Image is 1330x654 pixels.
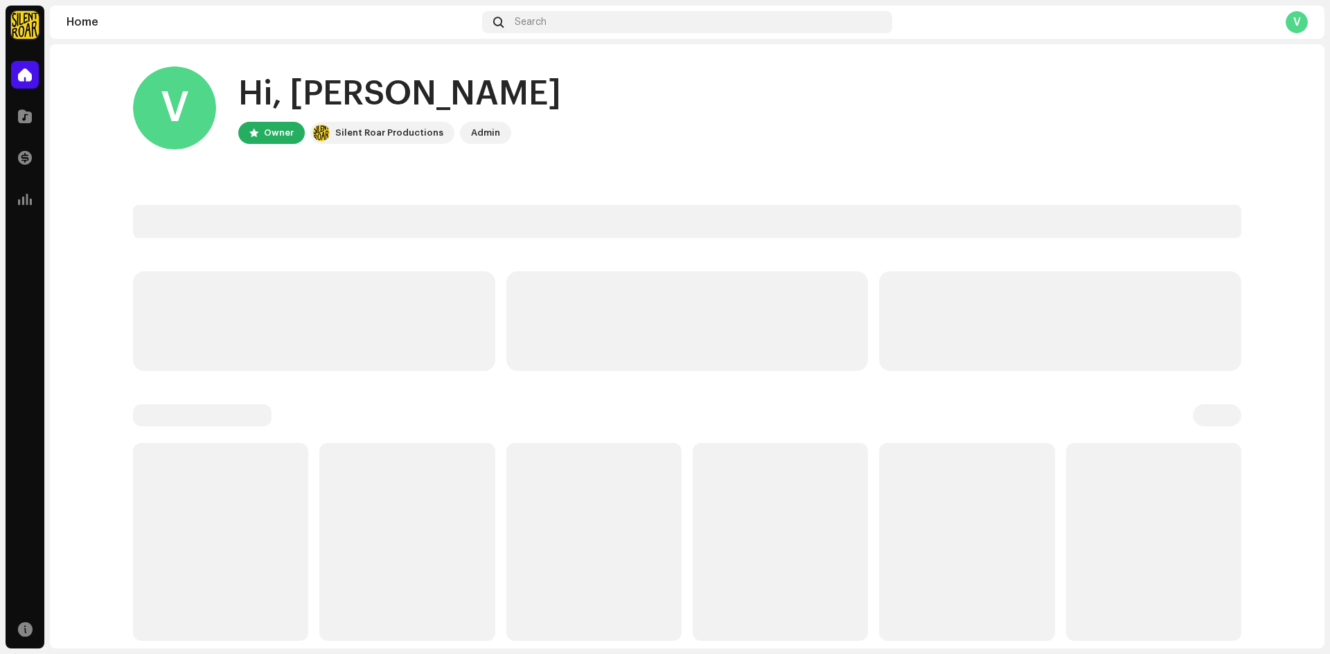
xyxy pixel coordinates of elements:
div: Owner [264,125,294,141]
span: Search [515,17,547,28]
div: Admin [471,125,500,141]
img: fcfd72e7-8859-4002-b0df-9a7058150634 [313,125,330,141]
img: fcfd72e7-8859-4002-b0df-9a7058150634 [11,11,39,39]
div: Silent Roar Productions [335,125,443,141]
div: Home [66,17,477,28]
div: V [1286,11,1308,33]
div: V [133,66,216,149]
div: Hi, [PERSON_NAME] [238,72,561,116]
